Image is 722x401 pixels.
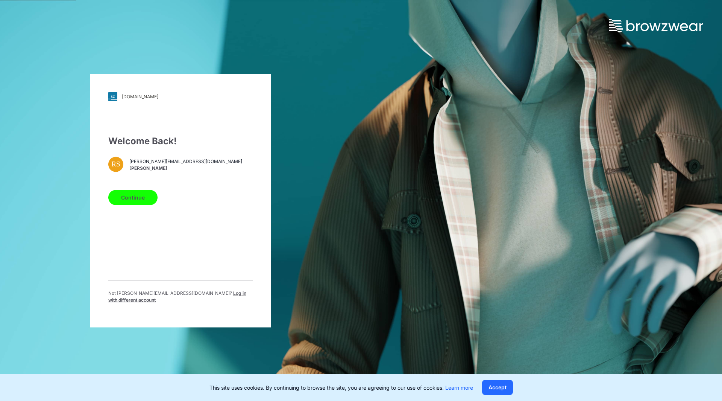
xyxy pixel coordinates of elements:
p: This site uses cookies. By continuing to browse the site, you are agreeing to our use of cookies. [209,384,473,392]
div: Welcome Back! [108,134,253,148]
a: Learn more [445,384,473,391]
button: Continue [108,190,158,205]
div: [DOMAIN_NAME] [122,94,158,99]
a: [DOMAIN_NAME] [108,92,253,101]
span: [PERSON_NAME][EMAIL_ADDRESS][DOMAIN_NAME] [129,158,242,165]
span: [PERSON_NAME] [129,165,242,172]
img: browzwear-logo.73288ffb.svg [609,19,703,32]
p: Not [PERSON_NAME][EMAIL_ADDRESS][DOMAIN_NAME] ? [108,290,253,303]
img: svg+xml;base64,PHN2ZyB3aWR0aD0iMjgiIGhlaWdodD0iMjgiIHZpZXdCb3g9IjAgMCAyOCAyOCIgZmlsbD0ibm9uZSIgeG... [108,92,117,101]
button: Accept [482,380,513,395]
div: RS [108,157,123,172]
